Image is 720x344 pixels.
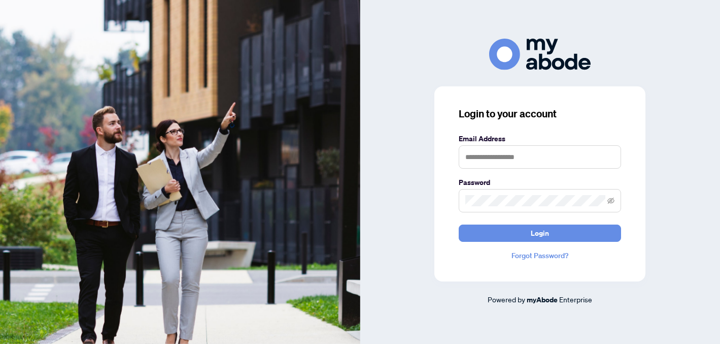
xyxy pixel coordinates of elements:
label: Email Address [459,133,621,144]
span: Enterprise [559,295,592,304]
span: Login [531,225,549,241]
label: Password [459,177,621,188]
span: eye-invisible [607,197,614,204]
a: myAbode [527,294,558,305]
button: Login [459,225,621,242]
span: Powered by [488,295,525,304]
a: Forgot Password? [459,250,621,261]
h3: Login to your account [459,107,621,121]
img: ma-logo [489,39,591,70]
